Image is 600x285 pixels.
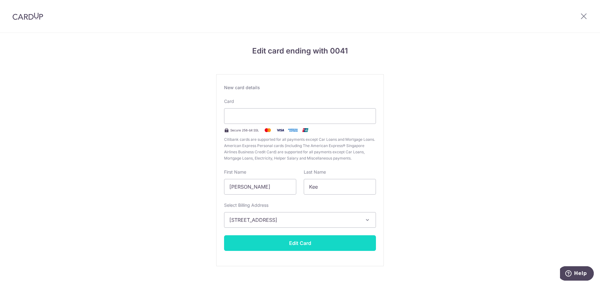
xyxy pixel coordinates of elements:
label: First Name [224,169,246,175]
span: Secure 256-bit SSL [230,128,259,133]
img: Visa [274,126,287,134]
label: Select Billing Address [224,202,268,208]
input: Cardholder First Name [224,179,296,195]
div: New card details [224,84,376,91]
input: Cardholder Last Name [304,179,376,195]
span: Help [14,4,27,10]
label: Last Name [304,169,326,175]
img: .alt.amex [287,126,299,134]
label: Card [224,98,234,104]
h4: Edit card ending with 0041 [216,45,384,57]
span: [STREET_ADDRESS] [229,216,359,224]
iframe: Secure card payment input frame [229,112,371,120]
span: Citibank cards are supported for all payments except Car Loans and Mortgage Loans. American Expre... [224,136,376,161]
img: .alt.unionpay [299,126,312,134]
img: Mastercard [262,126,274,134]
button: [STREET_ADDRESS] [224,212,376,228]
iframe: Opens a widget where you can find more information [560,266,594,282]
button: Edit Card [224,235,376,251]
img: CardUp [12,13,43,20]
